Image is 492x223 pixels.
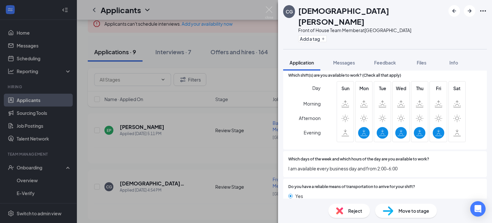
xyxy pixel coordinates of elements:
span: Mon [358,85,370,92]
span: Sun [340,85,351,92]
span: I am available every business day and from 2:00-6:00 [288,165,482,172]
button: ArrowRight [464,5,475,17]
svg: Ellipses [479,7,487,15]
span: Day [312,84,321,91]
button: PlusAdd a tag [298,35,327,42]
span: Wed [395,85,407,92]
span: Tue [377,85,388,92]
svg: ArrowLeftNew [450,7,458,15]
span: Sat [451,85,463,92]
span: Info [449,60,458,65]
span: Reject [348,207,362,214]
div: Front of House Team Member at [GEOGRAPHIC_DATA] [298,27,445,33]
span: Messages [333,60,355,65]
svg: ArrowRight [466,7,473,15]
span: Thu [414,85,425,92]
span: Fri [433,85,444,92]
h1: [DEMOGRAPHIC_DATA][PERSON_NAME] [298,5,445,27]
span: Morning [303,98,321,109]
span: Files [417,60,426,65]
svg: Plus [321,37,325,41]
div: Open Intercom Messenger [470,201,486,217]
span: Yes [295,193,303,200]
span: Afternoon [299,112,321,124]
div: CG [286,8,293,15]
span: Feedback [374,60,396,65]
span: Application [290,60,314,65]
span: Evening [304,127,321,138]
button: ArrowLeftNew [448,5,460,17]
span: Do you have a reliable means of transportation to arrive for your shift? [288,184,415,190]
span: Which days of the week and which hours of the day are you available to work? [288,156,429,162]
span: Move to stage [398,207,429,214]
span: Which shift(s) are you available to work? (Check all that apply) [288,73,401,79]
